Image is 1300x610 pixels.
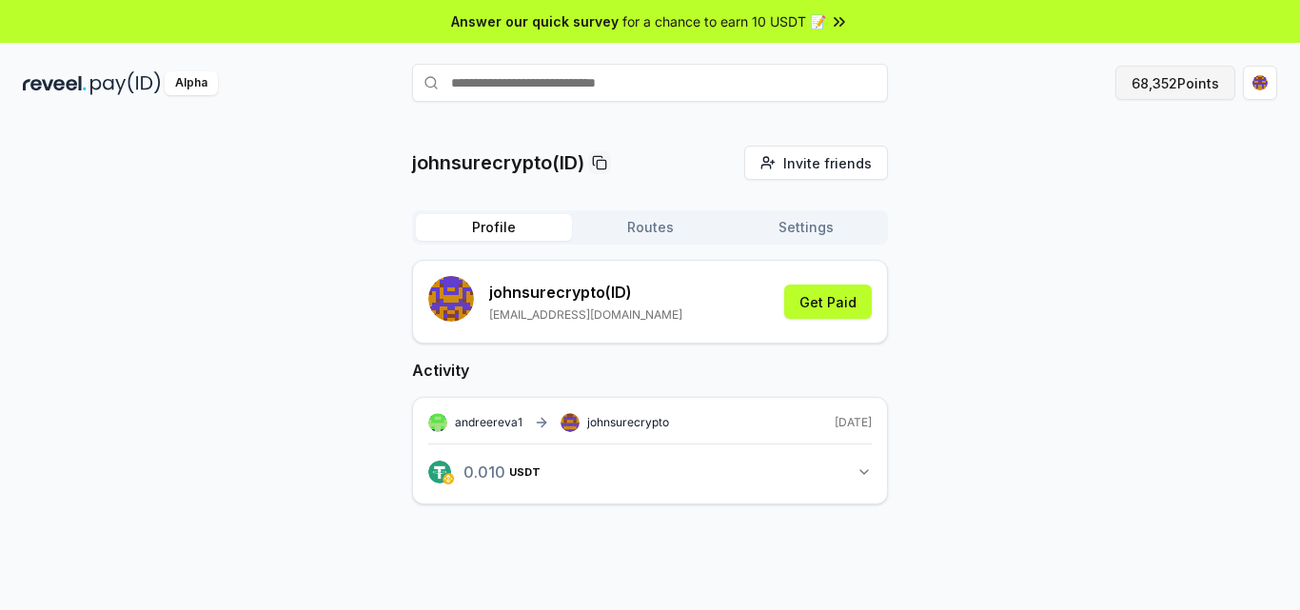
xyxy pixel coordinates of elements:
[412,359,888,382] h2: Activity
[455,415,522,430] span: andreereva1
[489,281,682,304] p: johnsurecrypto (ID)
[90,71,161,95] img: pay_id
[783,153,872,173] span: Invite friends
[416,214,572,241] button: Profile
[572,214,728,241] button: Routes
[428,456,872,488] button: 0.010USDT
[622,11,826,31] span: for a chance to earn 10 USDT 📝
[835,415,872,430] span: [DATE]
[451,11,619,31] span: Answer our quick survey
[23,71,87,95] img: reveel_dark
[1115,66,1235,100] button: 68,352Points
[428,461,451,483] img: logo.png
[412,149,584,176] p: johnsurecrypto(ID)
[728,214,884,241] button: Settings
[443,473,454,484] img: logo.png
[165,71,218,95] div: Alpha
[587,415,669,430] span: johnsurecrypto
[784,285,872,319] button: Get Paid
[489,307,682,323] p: [EMAIL_ADDRESS][DOMAIN_NAME]
[744,146,888,180] button: Invite friends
